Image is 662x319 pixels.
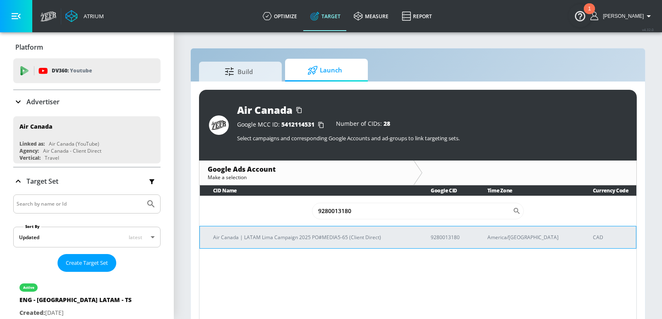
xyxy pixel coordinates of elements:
[43,147,101,154] div: Air Canada - Client Direct
[600,13,644,19] span: login as: eugenia.kim@zefr.com
[13,90,161,113] div: Advertiser
[19,147,39,154] div: Agency:
[65,10,104,22] a: Atrium
[19,296,132,308] div: ENG - [GEOGRAPHIC_DATA] LATAM - TS
[199,161,413,185] div: Google Ads AccountMake a selection
[208,165,405,174] div: Google Ads Account
[336,121,390,129] div: Number of CIDs:
[49,140,99,147] div: Air Canada (YouTube)
[52,66,92,75] p: DV360:
[19,122,53,130] div: Air Canada
[293,60,356,80] span: Launch
[19,140,45,147] div: Linked as:
[395,1,439,31] a: Report
[13,58,161,83] div: DV360: Youtube
[237,121,328,129] div: Google MCC ID:
[487,233,573,242] p: America/[GEOGRAPHIC_DATA]
[588,9,591,19] div: 1
[19,309,45,317] span: Created:
[24,224,41,229] label: Sort By
[213,233,411,242] p: Air Canada | LATAM Lima Campaign 2025 PO#MEDIA5-65 (Client Direct)
[13,168,161,195] div: Target Set
[70,66,92,75] p: Youtube
[590,11,654,21] button: [PERSON_NAME]
[312,203,513,219] input: Search CID Name or Number
[237,103,293,117] div: Air Canada
[15,43,43,52] p: Platform
[200,185,418,196] th: CID Name
[304,1,347,31] a: Target
[281,120,314,128] span: 5412114531
[19,308,132,318] p: [DATE]
[580,185,636,196] th: Currency Code
[19,234,39,241] div: Updated
[58,254,116,272] button: Create Target Set
[568,4,592,27] button: Open Resource Center, 1 new notification
[208,174,405,181] div: Make a selection
[474,185,580,196] th: Time Zone
[417,185,474,196] th: Google CID
[207,62,270,82] span: Build
[593,233,629,242] p: CAD
[384,120,390,127] span: 28
[129,234,142,241] span: latest
[237,134,627,142] p: Select campaigns and corresponding Google Accounts and ad-groups to link targeting sets.
[312,203,524,219] div: Search CID Name or Number
[26,97,60,106] p: Advertiser
[13,116,161,163] div: Air CanadaLinked as:Air Canada (YouTube)Agency:Air Canada - Client DirectVertical:Travel
[347,1,395,31] a: measure
[66,258,108,268] span: Create Target Set
[13,36,161,59] div: Platform
[256,1,304,31] a: optimize
[26,177,58,186] p: Target Set
[642,27,654,32] span: v 4.32.0
[45,154,59,161] div: Travel
[23,285,34,290] div: active
[431,233,468,242] p: 9280013180
[17,199,142,209] input: Search by name or Id
[80,12,104,20] div: Atrium
[19,154,41,161] div: Vertical:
